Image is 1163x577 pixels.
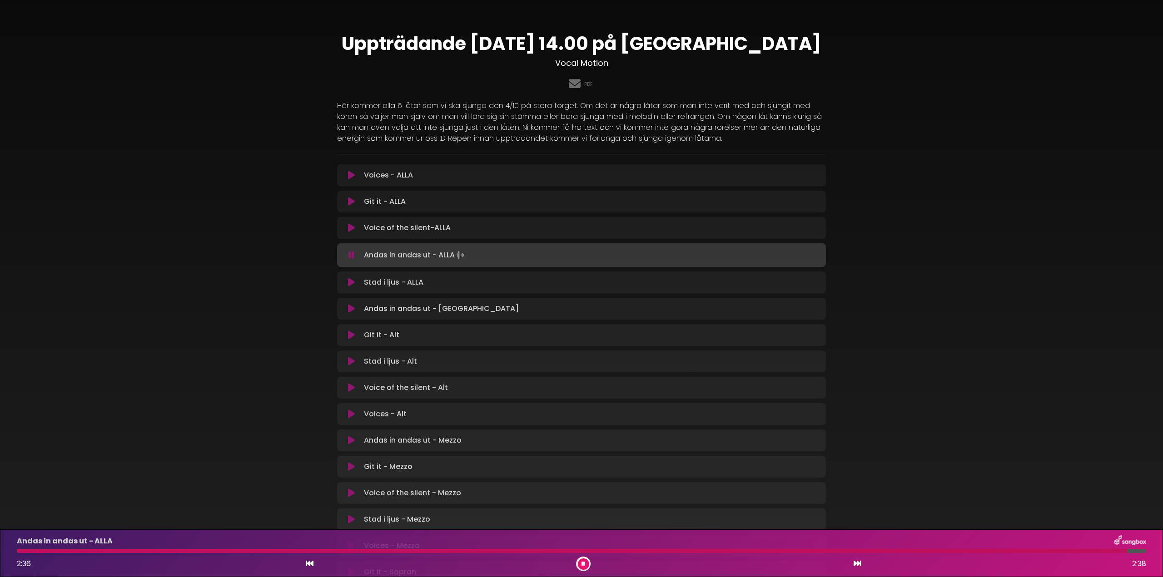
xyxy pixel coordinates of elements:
p: Voice of the silent - Alt [364,382,448,393]
p: Stad i ljus - ALLA [364,277,423,288]
img: waveform4.gif [455,249,467,261]
img: songbox-logo-white.png [1114,535,1146,547]
span: 2:38 [1132,558,1146,569]
p: Voices - ALLA [364,170,413,181]
p: Voices - Alt [364,409,407,419]
p: Git it - Alt [364,330,399,340]
p: Git it - Mezzo [364,461,413,472]
p: Git it - ALLA [364,196,406,207]
p: Här kommer alla 6 låtar som vi ska sjunga den 4/10 på stora torget. Om det är några låtar som man... [337,100,826,144]
p: Andas in andas ut - ALLA [17,536,113,547]
h1: Uppträdande [DATE] 14.00 på [GEOGRAPHIC_DATA] [337,33,826,54]
p: Voice of the silent-ALLA [364,222,451,233]
p: Andas in andas ut - ALLA [364,249,467,261]
p: Andas in andas ut - [GEOGRAPHIC_DATA] [364,303,519,314]
p: Andas in andas ut - Mezzo [364,435,462,446]
p: Stad i ljus - Mezzo [364,514,430,525]
h3: Vocal Motion [337,58,826,68]
a: PDF [584,80,593,88]
span: 2:36 [17,558,31,569]
p: Voice of the silent - Mezzo [364,488,461,498]
p: Stad i ljus - Alt [364,356,417,367]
